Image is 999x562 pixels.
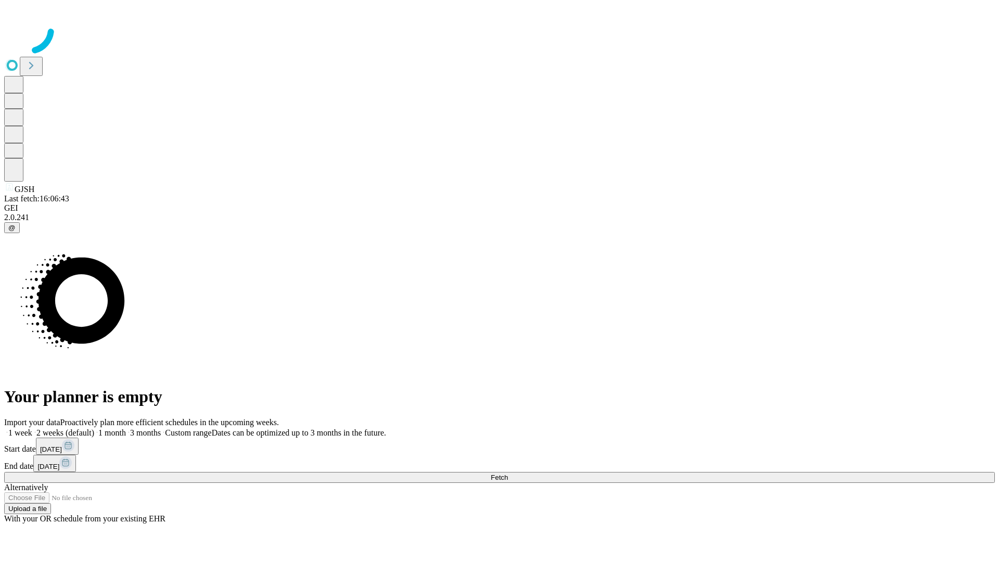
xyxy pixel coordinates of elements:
[15,185,34,194] span: GJSH
[36,428,94,437] span: 2 weeks (default)
[8,428,32,437] span: 1 week
[4,455,995,472] div: End date
[212,428,386,437] span: Dates can be optimized up to 3 months in the future.
[36,438,79,455] button: [DATE]
[4,222,20,233] button: @
[4,514,165,523] span: With your OR schedule from your existing EHR
[37,463,59,470] span: [DATE]
[4,418,60,427] span: Import your data
[98,428,126,437] span: 1 month
[4,387,995,406] h1: Your planner is empty
[33,455,76,472] button: [DATE]
[4,213,995,222] div: 2.0.241
[4,483,48,492] span: Alternatively
[491,474,508,481] span: Fetch
[40,445,62,453] span: [DATE]
[165,428,211,437] span: Custom range
[130,428,161,437] span: 3 months
[4,194,69,203] span: Last fetch: 16:06:43
[4,203,995,213] div: GEI
[4,503,51,514] button: Upload a file
[4,438,995,455] div: Start date
[60,418,279,427] span: Proactively plan more efficient schedules in the upcoming weeks.
[8,224,16,232] span: @
[4,472,995,483] button: Fetch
